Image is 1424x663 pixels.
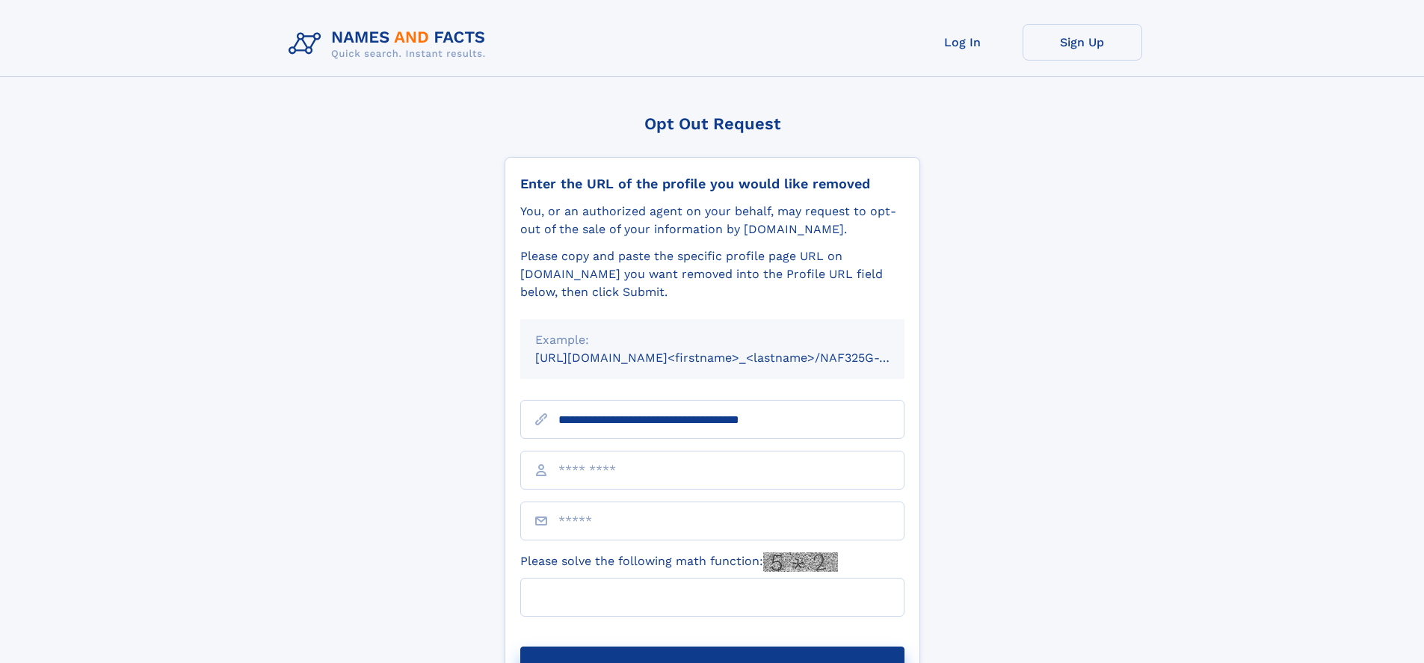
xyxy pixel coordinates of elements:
a: Log In [903,24,1023,61]
img: Logo Names and Facts [283,24,498,64]
a: Sign Up [1023,24,1142,61]
div: You, or an authorized agent on your behalf, may request to opt-out of the sale of your informatio... [520,203,904,238]
div: Enter the URL of the profile you would like removed [520,176,904,192]
div: Opt Out Request [505,114,920,133]
small: [URL][DOMAIN_NAME]<firstname>_<lastname>/NAF325G-xxxxxxxx [535,351,933,365]
label: Please solve the following math function: [520,552,838,572]
div: Please copy and paste the specific profile page URL on [DOMAIN_NAME] you want removed into the Pr... [520,247,904,301]
div: Example: [535,331,890,349]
